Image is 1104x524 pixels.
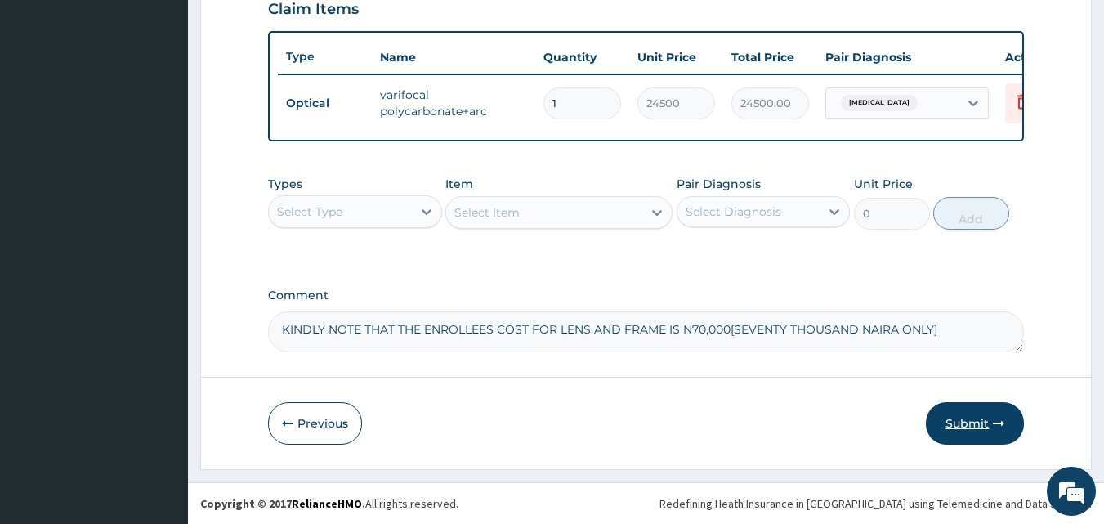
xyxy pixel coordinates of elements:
img: d_794563401_company_1708531726252_794563401 [30,82,66,123]
button: Previous [268,402,362,445]
td: varifocal polycarbonate+arc [372,78,535,128]
th: Quantity [535,41,629,74]
button: Submit [926,402,1024,445]
a: RelianceHMO [292,496,362,511]
div: Redefining Heath Insurance in [GEOGRAPHIC_DATA] using Telemedicine and Data Science! [659,495,1092,512]
span: [MEDICAL_DATA] [841,95,918,111]
th: Type [278,42,372,72]
div: Minimize live chat window [268,8,307,47]
td: Optical [278,88,372,119]
th: Total Price [723,41,817,74]
th: Name [372,41,535,74]
textarea: Type your message and hit 'Enter' [8,350,311,407]
h3: Claim Items [268,1,359,19]
label: Types [268,177,302,191]
button: Add [933,197,1009,230]
th: Unit Price [629,41,723,74]
th: Actions [997,41,1079,74]
label: Pair Diagnosis [677,176,761,192]
label: Unit Price [854,176,913,192]
strong: Copyright © 2017 . [200,496,365,511]
footer: All rights reserved. [188,482,1104,524]
th: Pair Diagnosis [817,41,997,74]
label: Comment [268,289,1025,302]
label: Item [445,176,473,192]
div: Select Diagnosis [686,204,781,220]
div: Chat with us now [85,92,275,113]
div: Select Type [277,204,342,220]
span: We're online! [95,158,226,323]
